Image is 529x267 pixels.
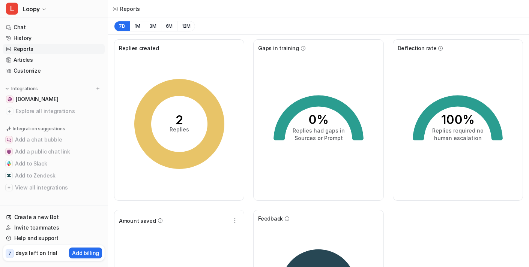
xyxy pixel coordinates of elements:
[114,21,130,31] button: 7D
[72,249,99,257] p: Add billing
[16,105,102,117] span: Explore all integrations
[177,21,195,31] button: 12M
[8,97,12,101] img: support.pheedloop.com
[145,21,161,31] button: 3M
[3,33,105,43] a: History
[292,127,344,134] tspan: Replies had gaps in
[3,134,105,146] button: Add a chat bubbleAdd a chat bubble
[3,182,105,194] button: View all integrationsView all integrations
[7,161,11,166] img: Add to Slack
[7,149,11,154] img: Add a public chat link
[23,4,40,14] span: Loopy
[294,135,343,141] tspan: Sources or Prompt
[434,135,482,141] tspan: human escalation
[441,112,475,127] tspan: 100%
[3,146,105,158] button: Add a public chat linkAdd a public chat link
[15,249,57,257] p: days left on trial
[6,107,14,115] img: explore all integrations
[95,86,101,91] img: menu_add.svg
[3,106,105,116] a: Explore all integrations
[130,21,145,31] button: 1M
[7,137,11,142] img: Add a chat bubble
[258,215,283,222] span: Feedback
[119,44,159,52] span: Replies created
[13,125,65,132] p: Integration suggestions
[8,250,11,257] p: 7
[11,86,38,92] p: Integrations
[69,248,102,258] button: Add billing
[3,170,105,182] button: Add to ZendeskAdd to Zendesk
[3,85,40,92] button: Integrations
[258,44,299,52] span: Gaps in training
[432,127,484,134] tspan: Replies required no
[176,113,183,127] tspan: 2
[308,112,329,127] tspan: 0%
[398,44,437,52] span: Deflection rate
[5,86,10,91] img: expand menu
[3,222,105,233] a: Invite teammates
[7,173,11,178] img: Add to Zendesk
[119,217,156,225] span: Amount saved
[6,3,18,15] span: L
[3,233,105,243] a: Help and support
[3,55,105,65] a: Articles
[7,185,11,190] img: View all integrations
[3,66,105,76] a: Customize
[161,21,177,31] button: 6M
[3,158,105,170] button: Add to SlackAdd to Slack
[3,22,105,33] a: Chat
[170,126,189,133] tspan: Replies
[3,212,105,222] a: Create a new Bot
[3,44,105,54] a: Reports
[120,5,140,13] div: Reports
[3,94,105,104] a: support.pheedloop.com[DOMAIN_NAME]
[16,95,58,103] span: [DOMAIN_NAME]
